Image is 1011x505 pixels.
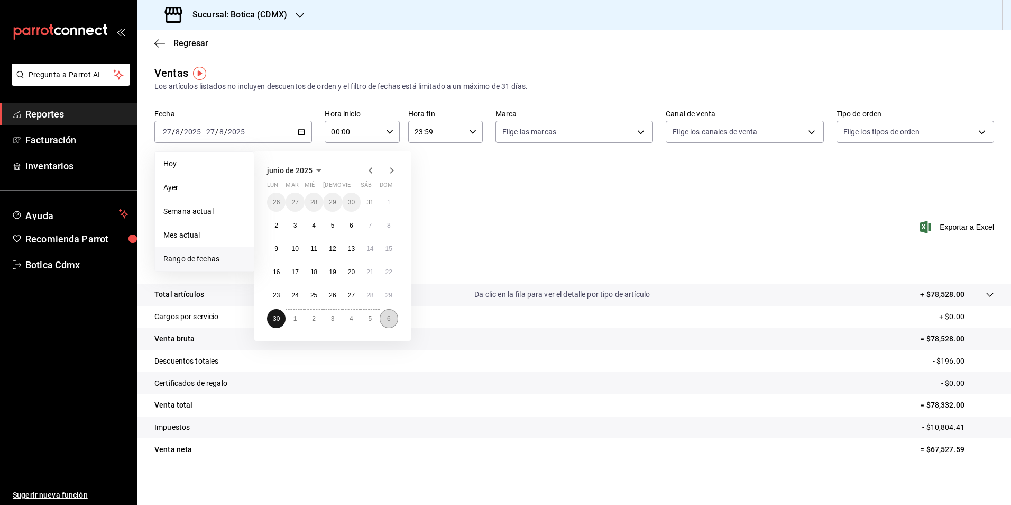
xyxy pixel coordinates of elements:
button: 24 de junio de 2025 [286,286,304,305]
button: 2 de junio de 2025 [267,216,286,235]
button: Pregunta a Parrot AI [12,64,130,86]
abbr: 3 de junio de 2025 [293,222,297,229]
span: Botica Cdmx [25,258,128,272]
a: Pregunta a Parrot AI [7,77,130,88]
abbr: 26 de mayo de 2025 [273,199,280,206]
abbr: 1 de julio de 2025 [293,315,297,322]
button: 26 de mayo de 2025 [267,193,286,212]
abbr: 3 de julio de 2025 [331,315,335,322]
abbr: 27 de junio de 2025 [348,292,355,299]
input: -- [219,128,224,136]
p: Venta total [154,400,192,411]
abbr: 11 de junio de 2025 [310,245,317,252]
p: Descuentos totales [154,356,218,367]
button: 5 de julio de 2025 [361,309,379,328]
img: Tooltip marker [193,67,206,80]
abbr: 6 de junio de 2025 [350,222,353,229]
span: Facturación [25,133,128,147]
button: 13 de junio de 2025 [342,239,361,258]
abbr: 15 de junio de 2025 [385,245,392,252]
span: Regresar [173,38,208,48]
span: Hoy [163,158,245,169]
abbr: 4 de julio de 2025 [350,315,353,322]
button: 19 de junio de 2025 [323,263,342,282]
button: 30 de mayo de 2025 [342,193,361,212]
button: 16 de junio de 2025 [267,263,286,282]
abbr: viernes [342,182,351,193]
label: Marca [495,110,653,118]
button: 10 de junio de 2025 [286,239,304,258]
p: - $0.00 [941,378,994,389]
p: + $78,528.00 [920,289,964,300]
span: junio de 2025 [267,166,313,175]
label: Hora inicio [325,110,399,118]
button: 31 de mayo de 2025 [361,193,379,212]
abbr: 5 de junio de 2025 [331,222,335,229]
abbr: 31 de mayo de 2025 [366,199,373,206]
button: 23 de junio de 2025 [267,286,286,305]
abbr: 28 de junio de 2025 [366,292,373,299]
abbr: 28 de mayo de 2025 [310,199,317,206]
abbr: 4 de junio de 2025 [312,222,316,229]
abbr: sábado [361,182,372,193]
input: ---- [227,128,245,136]
abbr: 14 de junio de 2025 [366,245,373,252]
abbr: 13 de junio de 2025 [348,245,355,252]
button: 15 de junio de 2025 [380,239,398,258]
abbr: 30 de mayo de 2025 [348,199,355,206]
label: Tipo de orden [837,110,994,118]
button: 17 de junio de 2025 [286,263,304,282]
p: Certificados de regalo [154,378,227,389]
abbr: 20 de junio de 2025 [348,268,355,276]
span: Rango de fechas [163,254,245,265]
button: 29 de junio de 2025 [380,286,398,305]
abbr: 18 de junio de 2025 [310,268,317,276]
button: 21 de junio de 2025 [361,263,379,282]
span: Sugerir nueva función [13,490,128,501]
abbr: 22 de junio de 2025 [385,268,392,276]
button: 4 de julio de 2025 [342,309,361,328]
span: / [224,128,227,136]
button: 25 de junio de 2025 [305,286,323,305]
button: 28 de mayo de 2025 [305,193,323,212]
span: / [215,128,218,136]
button: 18 de junio de 2025 [305,263,323,282]
abbr: 2 de julio de 2025 [312,315,316,322]
span: Semana actual [163,206,245,217]
button: 27 de junio de 2025 [342,286,361,305]
abbr: miércoles [305,182,315,193]
button: 27 de mayo de 2025 [286,193,304,212]
button: 4 de junio de 2025 [305,216,323,235]
span: Ayer [163,182,245,193]
p: Total artículos [154,289,204,300]
button: 11 de junio de 2025 [305,239,323,258]
button: 3 de junio de 2025 [286,216,304,235]
p: - $196.00 [933,356,994,367]
span: / [172,128,175,136]
span: Ayuda [25,208,115,220]
button: 30 de junio de 2025 [267,309,286,328]
span: Elige las marcas [502,127,556,137]
label: Canal de venta [666,110,823,118]
button: 3 de julio de 2025 [323,309,342,328]
span: Exportar a Excel [922,221,994,233]
span: Elige los tipos de orden [843,127,920,137]
abbr: 23 de junio de 2025 [273,292,280,299]
h3: Sucursal: Botica (CDMX) [184,8,287,21]
p: = $78,332.00 [920,400,994,411]
input: -- [162,128,172,136]
p: Cargos por servicio [154,311,219,322]
p: Venta neta [154,444,192,455]
abbr: 19 de junio de 2025 [329,268,336,276]
abbr: 10 de junio de 2025 [291,245,298,252]
p: + $0.00 [939,311,994,322]
abbr: 29 de mayo de 2025 [329,199,336,206]
button: 1 de junio de 2025 [380,193,398,212]
input: -- [175,128,180,136]
span: - [203,128,205,136]
p: - $10,804.41 [922,422,994,433]
button: 7 de junio de 2025 [361,216,379,235]
abbr: 7 de junio de 2025 [368,222,372,229]
abbr: 21 de junio de 2025 [366,268,373,276]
